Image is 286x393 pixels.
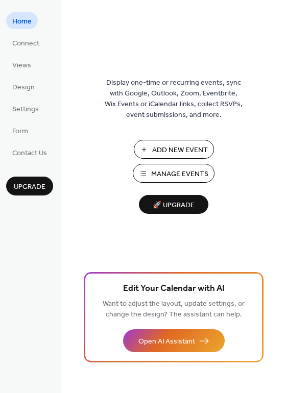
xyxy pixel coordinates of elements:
[12,60,31,71] span: Views
[12,104,39,115] span: Settings
[152,145,208,156] span: Add New Event
[103,297,245,322] span: Want to adjust the layout, update settings, or change the design? The assistant can help.
[151,169,208,180] span: Manage Events
[14,182,45,192] span: Upgrade
[12,82,35,93] span: Design
[6,78,41,95] a: Design
[123,282,225,296] span: Edit Your Calendar with AI
[133,164,214,183] button: Manage Events
[12,148,47,159] span: Contact Us
[6,34,45,51] a: Connect
[123,329,225,352] button: Open AI Assistant
[139,195,208,214] button: 🚀 Upgrade
[6,177,53,195] button: Upgrade
[6,12,38,29] a: Home
[145,199,202,212] span: 🚀 Upgrade
[6,144,53,161] a: Contact Us
[12,16,32,27] span: Home
[105,78,243,120] span: Display one-time or recurring events, sync with Google, Outlook, Zoom, Eventbrite, Wix Events or ...
[138,336,195,347] span: Open AI Assistant
[6,100,45,117] a: Settings
[6,56,37,73] a: Views
[6,122,34,139] a: Form
[134,140,214,159] button: Add New Event
[12,38,39,49] span: Connect
[12,126,28,137] span: Form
